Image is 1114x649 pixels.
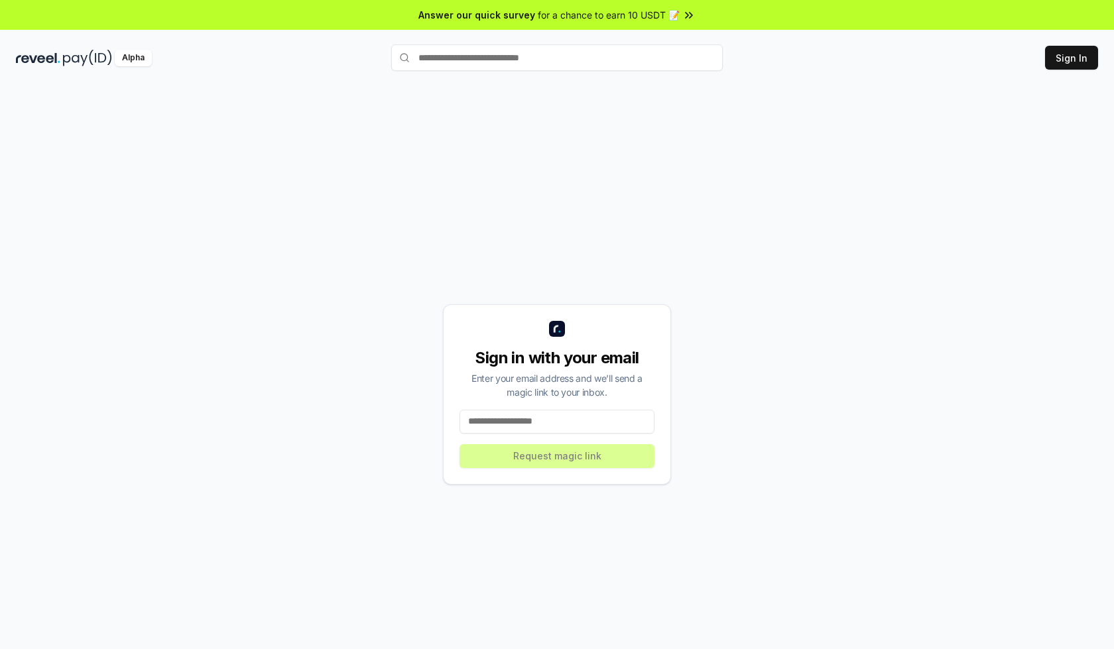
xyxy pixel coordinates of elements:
[1045,46,1098,70] button: Sign In
[538,8,680,22] span: for a chance to earn 10 USDT 📝
[63,50,112,66] img: pay_id
[460,371,654,399] div: Enter your email address and we’ll send a magic link to your inbox.
[549,321,565,337] img: logo_small
[16,50,60,66] img: reveel_dark
[418,8,535,22] span: Answer our quick survey
[460,347,654,369] div: Sign in with your email
[115,50,152,66] div: Alpha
